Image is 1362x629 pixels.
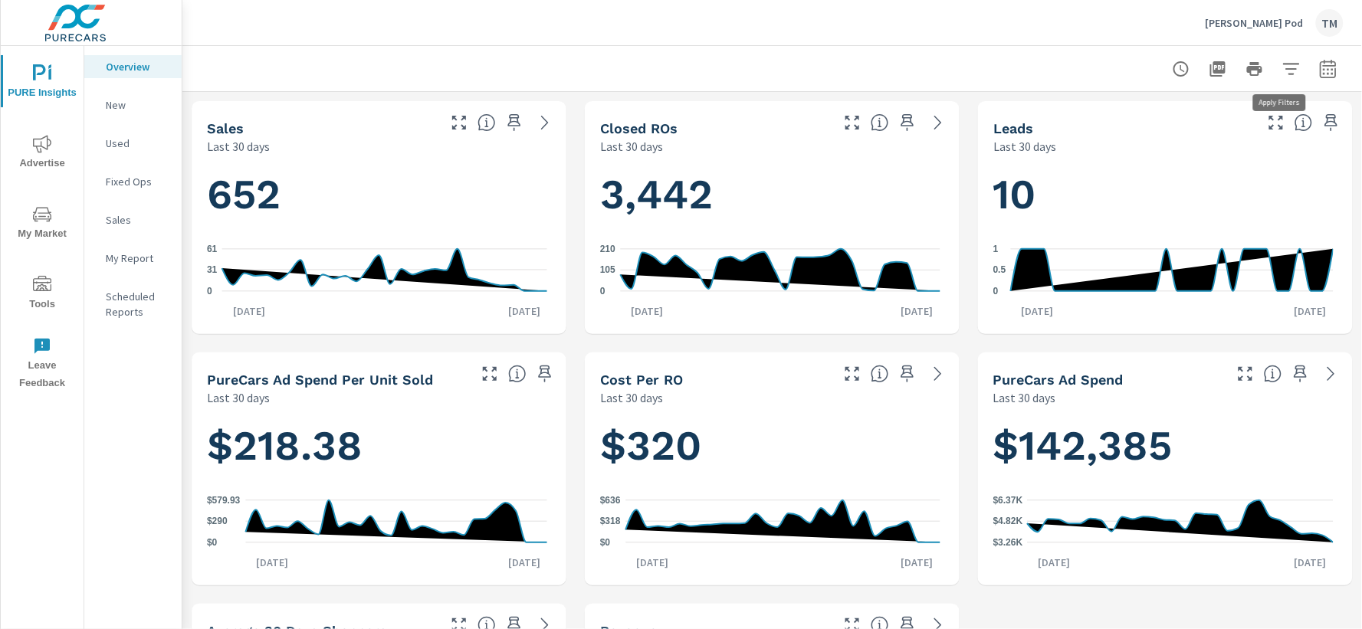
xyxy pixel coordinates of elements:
[895,110,920,135] span: Save this to your personalized report
[993,372,1124,388] h5: PureCars Ad Spend
[207,244,218,254] text: 61
[207,286,212,296] text: 0
[1011,303,1065,319] p: [DATE]
[600,388,663,407] p: Last 30 days
[222,303,276,319] p: [DATE]
[1319,110,1344,135] span: Save this to your personalized report
[993,420,1337,472] h1: $142,385
[106,251,169,266] p: My Report
[600,120,678,136] h5: Closed ROs
[246,555,300,570] p: [DATE]
[993,120,1033,136] h5: Leads
[447,110,471,135] button: Make Fullscreen
[207,120,244,136] h5: Sales
[895,362,920,386] span: Save this to your personalized report
[106,136,169,151] p: Used
[840,362,865,386] button: Make Fullscreen
[478,113,496,132] span: Number of vehicles sold by the dealership over the selected date range. [Source: This data is sou...
[993,495,1023,506] text: $6.37K
[600,537,611,548] text: $0
[600,516,621,527] text: $318
[891,303,944,319] p: [DATE]
[626,555,680,570] p: [DATE]
[84,208,182,231] div: Sales
[1284,555,1337,570] p: [DATE]
[993,516,1023,527] text: $4.82K
[497,555,551,570] p: [DATE]
[1203,54,1233,84] button: "Export Report to PDF"
[5,276,79,313] span: Tools
[207,388,270,407] p: Last 30 days
[600,137,663,156] p: Last 30 days
[207,264,218,275] text: 31
[207,372,433,388] h5: PureCars Ad Spend Per Unit Sold
[1239,54,1270,84] button: Print Report
[993,137,1056,156] p: Last 30 days
[5,337,79,392] span: Leave Feedback
[84,93,182,116] div: New
[1206,16,1304,30] p: [PERSON_NAME] Pod
[600,495,621,506] text: $636
[871,365,889,383] span: Average cost incurred by the dealership from each Repair Order closed over the selected date rang...
[207,495,241,506] text: $579.93
[1288,362,1313,386] span: Save this to your personalized report
[993,244,999,254] text: 1
[1264,110,1288,135] button: Make Fullscreen
[207,516,228,527] text: $290
[600,286,606,296] text: 0
[5,135,79,172] span: Advertise
[207,137,270,156] p: Last 30 days
[1295,113,1313,132] span: Number of Leads generated from PureCars Tools for the selected dealership group over the selected...
[1313,54,1344,84] button: Select Date Range
[533,110,557,135] a: See more details in report
[84,285,182,323] div: Scheduled Reports
[993,286,999,296] text: 0
[621,303,674,319] p: [DATE]
[5,205,79,243] span: My Market
[207,420,551,472] h1: $218.38
[106,97,169,113] p: New
[84,170,182,193] div: Fixed Ops
[891,555,944,570] p: [DATE]
[1233,362,1258,386] button: Make Fullscreen
[600,265,615,276] text: 105
[926,362,950,386] a: See more details in report
[1028,555,1081,570] p: [DATE]
[993,537,1023,548] text: $3.26K
[840,110,865,135] button: Make Fullscreen
[508,365,527,383] span: Average cost of advertising per each vehicle sold at the dealer over the selected date range. The...
[993,388,1056,407] p: Last 30 days
[600,169,944,221] h1: 3,442
[106,212,169,228] p: Sales
[84,55,182,78] div: Overview
[600,420,944,472] h1: $320
[1264,365,1282,383] span: Total cost of media for all PureCars channels for the selected dealership group over the selected...
[106,289,169,319] p: Scheduled Reports
[993,265,1006,276] text: 0.5
[84,247,182,270] div: My Report
[502,110,527,135] span: Save this to your personalized report
[871,113,889,132] span: Number of Repair Orders Closed by the selected dealership group over the selected time range. [So...
[207,537,218,548] text: $0
[497,303,551,319] p: [DATE]
[600,372,683,388] h5: Cost per RO
[106,174,169,189] p: Fixed Ops
[993,169,1337,221] h1: 10
[1316,9,1344,37] div: TM
[533,362,557,386] span: Save this to your personalized report
[1319,362,1344,386] a: See more details in report
[84,132,182,155] div: Used
[5,64,79,102] span: PURE Insights
[600,244,615,254] text: 210
[207,169,551,221] h1: 652
[106,59,169,74] p: Overview
[1284,303,1337,319] p: [DATE]
[1,46,84,398] div: nav menu
[478,362,502,386] button: Make Fullscreen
